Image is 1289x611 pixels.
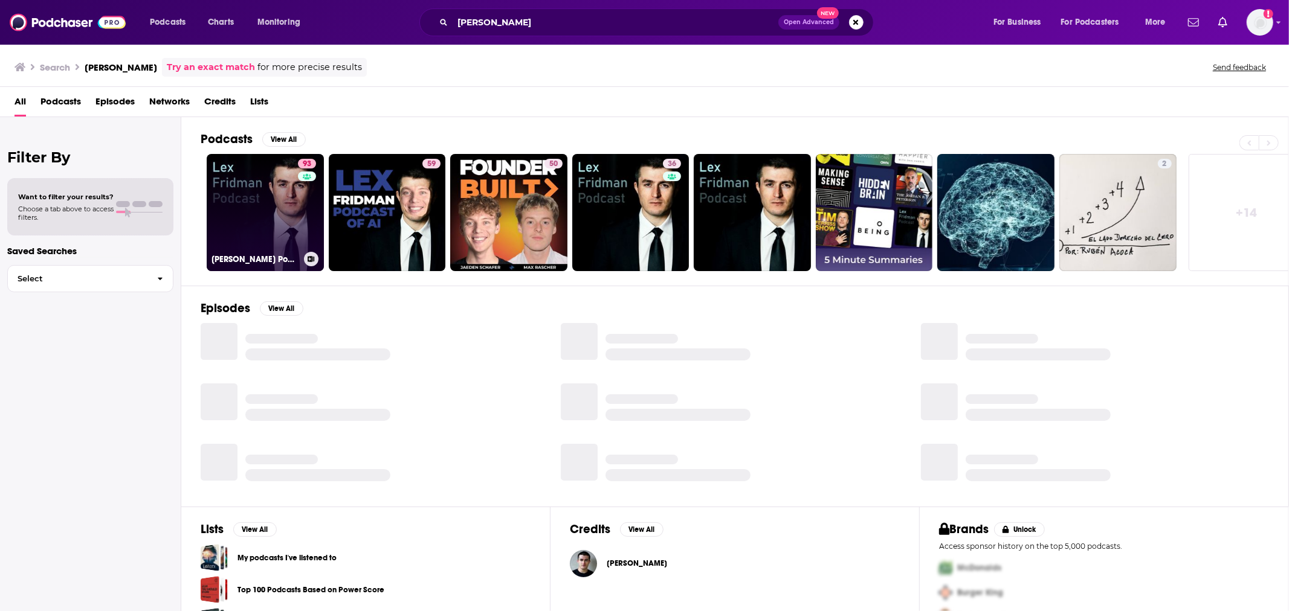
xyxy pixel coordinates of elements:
[201,132,306,147] a: PodcastsView All
[237,583,384,597] a: Top 100 Podcasts Based on Power Score
[607,558,667,568] a: Lex Fridman
[15,92,26,117] a: All
[149,92,190,117] a: Networks
[1145,14,1166,31] span: More
[7,149,173,166] h2: Filter By
[1163,158,1167,170] span: 2
[85,62,157,73] h3: [PERSON_NAME]
[7,265,173,292] button: Select
[95,92,135,117] a: Episodes
[570,544,900,583] button: Lex FridmanLex Fridman
[450,154,567,271] a: 50
[544,159,563,168] a: 50
[249,13,316,32] button: open menu
[1247,9,1273,36] span: Logged in as hmill
[570,550,597,577] img: Lex Fridman
[303,158,311,170] span: 93
[431,8,885,36] div: Search podcasts, credits, & more...
[1247,9,1273,36] button: Show profile menu
[40,92,81,117] a: Podcasts
[1061,14,1119,31] span: For Podcasters
[817,7,839,19] span: New
[257,60,362,74] span: for more precise results
[1213,12,1232,33] a: Show notifications dropdown
[141,13,201,32] button: open menu
[207,154,324,271] a: 93[PERSON_NAME] Podcast
[1183,12,1204,33] a: Show notifications dropdown
[934,555,957,580] img: First Pro Logo
[201,301,250,316] h2: Episodes
[939,522,989,537] h2: Brands
[1264,9,1273,19] svg: Add a profile image
[201,576,228,603] a: Top 100 Podcasts Based on Power Score
[1158,159,1172,168] a: 2
[607,558,667,568] span: [PERSON_NAME]
[201,522,277,537] a: ListsView All
[993,14,1041,31] span: For Business
[8,275,147,283] span: Select
[934,580,957,605] img: Second Pro Logo
[778,15,839,30] button: Open AdvancedNew
[1247,9,1273,36] img: User Profile
[201,522,224,537] h2: Lists
[994,522,1045,537] button: Unlock
[208,14,234,31] span: Charts
[7,245,173,257] p: Saved Searches
[1053,13,1137,32] button: open menu
[167,60,255,74] a: Try an exact match
[298,159,316,168] a: 93
[572,154,690,271] a: 36
[427,158,436,170] span: 59
[939,542,1269,551] p: Access sponsor history on the top 5,000 podcasts.
[201,544,228,571] a: My podcasts I've listened to
[784,19,834,25] span: Open Advanced
[1209,62,1270,72] button: Send feedback
[204,92,236,117] a: Credits
[201,301,303,316] a: EpisodesView All
[250,92,268,117] a: Lists
[40,62,70,73] h3: Search
[570,522,610,537] h2: Credits
[18,205,114,222] span: Choose a tab above to access filters.
[957,587,1003,598] span: Burger King
[237,551,337,565] a: My podcasts I've listened to
[549,158,558,170] span: 50
[1137,13,1181,32] button: open menu
[329,154,446,271] a: 59
[453,13,778,32] input: Search podcasts, credits, & more...
[570,522,664,537] a: CreditsView All
[233,522,277,537] button: View All
[212,254,299,264] h3: [PERSON_NAME] Podcast
[257,14,300,31] span: Monitoring
[262,132,306,147] button: View All
[18,193,114,201] span: Want to filter your results?
[620,522,664,537] button: View All
[260,301,303,316] button: View All
[150,14,186,31] span: Podcasts
[957,563,1001,573] span: McDonalds
[663,159,681,168] a: 36
[201,132,253,147] h2: Podcasts
[1059,154,1177,271] a: 2
[985,13,1056,32] button: open menu
[668,158,676,170] span: 36
[10,11,126,34] img: Podchaser - Follow, Share and Rate Podcasts
[200,13,241,32] a: Charts
[422,159,441,168] a: 59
